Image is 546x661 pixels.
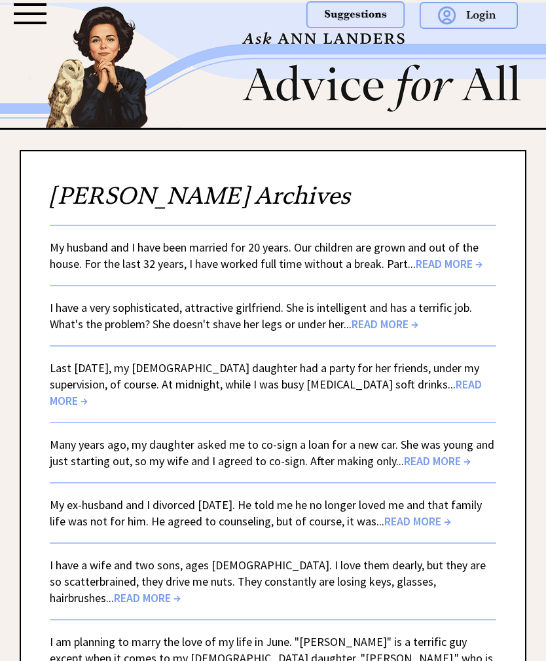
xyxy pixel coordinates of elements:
[404,453,471,468] span: READ MORE →
[50,240,482,271] a: My husband and I have been married for 20 years. Our children are grown and out of the house. For...
[50,360,482,408] a: Last [DATE], my [DEMOGRAPHIC_DATA] daughter had a party for her friends, under my supervision, of...
[306,1,405,28] img: suggestions.png
[416,256,482,271] span: READ MORE →
[50,497,482,529] a: My ex-husband and I divorced [DATE]. He told me he no longer loved me and that family life was no...
[50,300,472,331] a: I have a very sophisticated, attractive girlfriend. She is intelligent and has a terrific job. Wh...
[384,514,451,529] span: READ MORE →
[50,180,496,225] h2: [PERSON_NAME] Archives
[50,377,482,408] span: READ MORE →
[114,590,181,605] span: READ MORE →
[352,316,418,331] span: READ MORE →
[420,2,518,29] img: login.png
[50,557,486,605] a: I have a wife and two sons, ages [DEMOGRAPHIC_DATA]. I love them dearly, but they are so scatterb...
[50,437,494,468] a: Many years ago, my daughter asked me to co-sign a loan for a new car. She was young and just star...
